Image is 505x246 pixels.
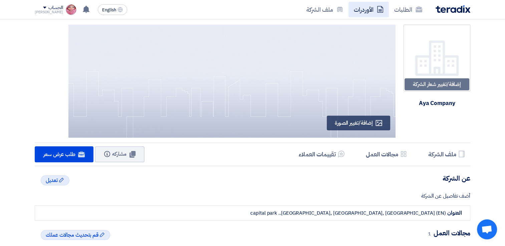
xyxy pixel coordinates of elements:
img: Teradix logo [436,5,470,13]
h5: مجالات العمل [366,150,398,158]
div: Aya Company [416,96,458,111]
div: أضف تفاصيل عن الشركة [35,192,470,200]
span: English [102,8,116,12]
h5: ملف الشركة [428,150,456,158]
a: الأوردرات [348,2,389,17]
h4: مجالات العمل [35,229,470,237]
strong: العنوان [447,209,462,217]
img: WhatsApp_Image__at_cbdf_1751464265789.jpg [66,4,76,15]
span: مشاركه [112,150,127,158]
a: طلب عرض سعر [35,146,93,162]
a: ملف الشركة [301,2,348,17]
div: الحساب [48,5,63,11]
span: طلب عرض سعر [43,150,75,158]
span: تعديل [46,176,58,184]
span: 1 [428,230,431,237]
div: إضافة/تغيير شعار الشركة [405,78,469,90]
h5: تقييمات العملاء [299,150,336,158]
div: [PERSON_NAME] [35,10,63,14]
h4: عن الشركة [35,174,470,183]
div: capital park ..[GEOGRAPHIC_DATA], [GEOGRAPHIC_DATA], [GEOGRAPHIC_DATA] (EN) [250,209,446,217]
button: English [98,4,127,15]
img: Cover Test [68,25,396,138]
button: مشاركه [95,146,145,162]
a: الطلبات [389,2,428,17]
span: قم بتحديث مجالات عملك [46,231,98,239]
span: إضافة/تغيير الصورة [335,119,373,127]
div: Open chat [477,219,497,239]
